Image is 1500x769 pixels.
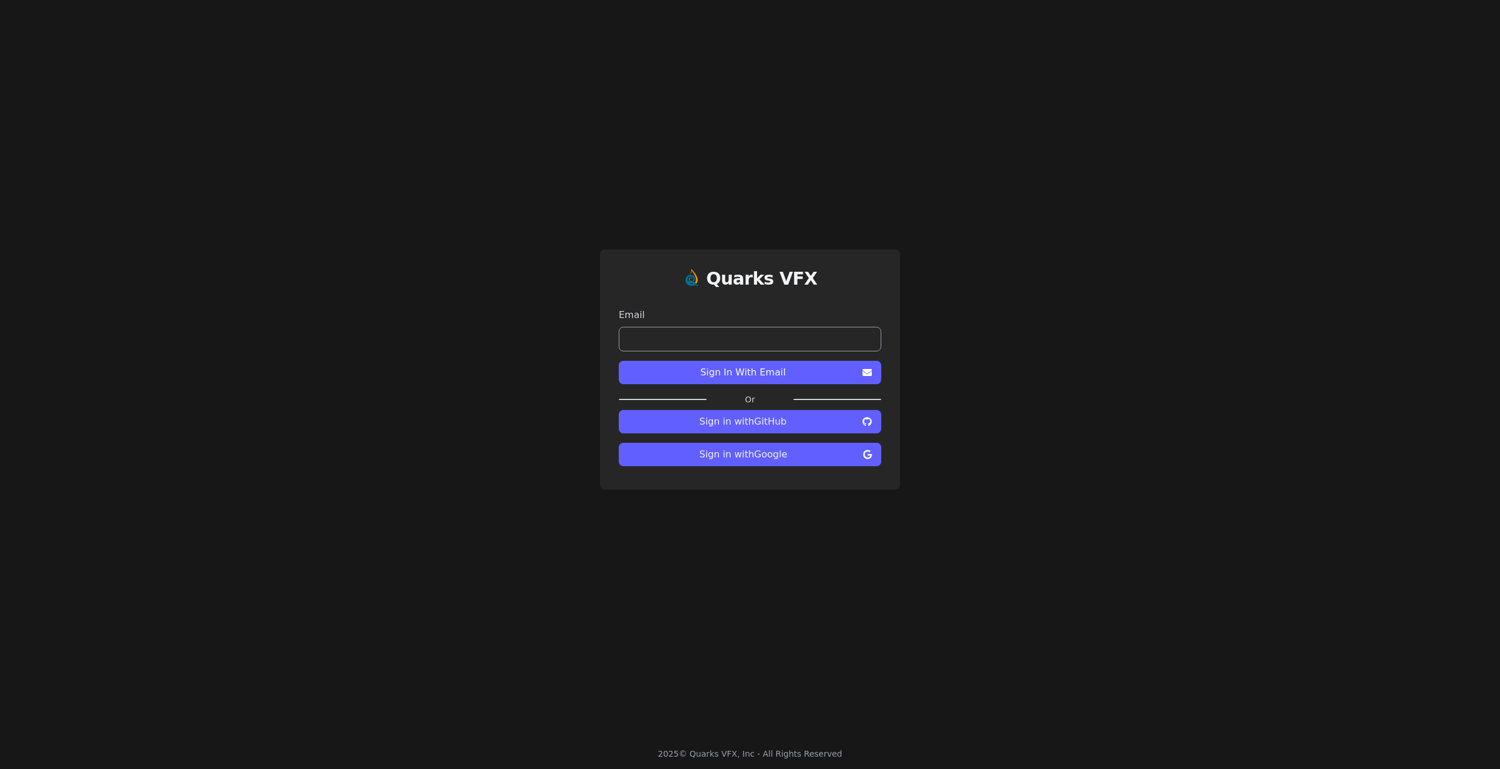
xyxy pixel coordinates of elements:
button: Sign in withGoogle [619,443,881,466]
button: Sign in withGitHub [619,410,881,433]
span: Sign in with GitHub [628,415,858,429]
span: Sign In With Email [628,365,858,380]
div: 2025 © Quarks VFX, Inc - All Rights Reserved [658,748,843,760]
button: Sign In With Email [619,361,881,384]
h1: Quarks VFX [706,268,817,289]
span: Sign in with Google [628,447,858,462]
label: Or [707,394,793,405]
a: Quarks VFX [706,268,817,299]
label: Email [619,308,881,322]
